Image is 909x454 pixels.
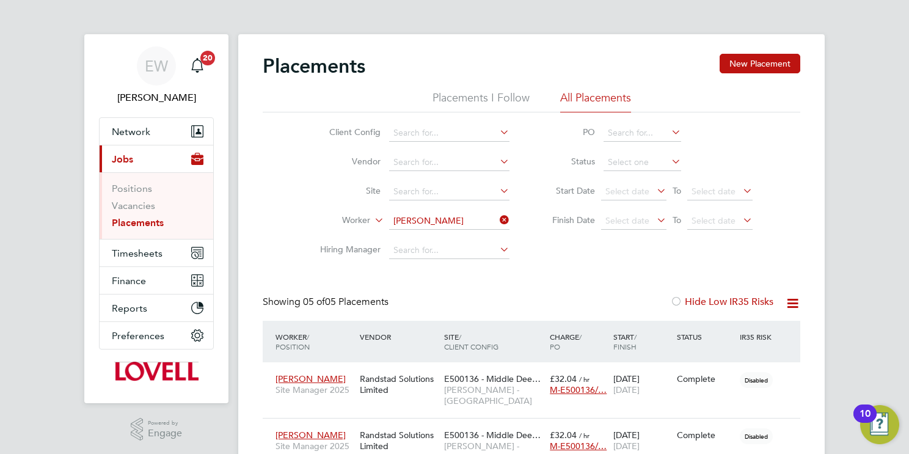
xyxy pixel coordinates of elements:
button: New Placement [720,54,800,73]
li: Placements I Follow [433,90,530,112]
div: Worker [272,326,357,357]
input: Search for... [389,154,509,171]
button: Timesheets [100,240,213,266]
input: Search for... [389,242,509,259]
span: To [669,212,685,228]
span: M-E500136/… [550,441,607,452]
img: lovell-logo-retina.png [114,362,198,381]
div: Status [674,326,737,348]
span: M-E500136/… [550,384,607,395]
a: [PERSON_NAME]Site Manager 2025Randstad Solutions LimitedE500136 - Middle Dee…[PERSON_NAME] - [GEO... [272,367,800,377]
div: Showing [263,296,391,309]
button: Jobs [100,145,213,172]
div: Complete [677,430,734,441]
span: To [669,183,685,199]
button: Reports [100,295,213,321]
div: Vendor [357,326,441,348]
span: Select date [692,186,736,197]
span: / Position [276,332,310,351]
div: Complete [677,373,734,384]
span: 20 [200,51,215,65]
label: Client Config [310,126,381,137]
span: 05 Placements [303,296,389,308]
div: IR35 Risk [737,326,779,348]
input: Search for... [604,125,681,142]
span: £32.04 [550,373,577,384]
span: Powered by [148,418,182,428]
span: Disabled [740,428,773,444]
div: 10 [860,414,871,430]
span: Disabled [740,372,773,388]
span: Engage [148,428,182,439]
a: 20 [185,46,210,86]
span: / hr [579,431,590,440]
span: Preferences [112,330,164,342]
button: Network [100,118,213,145]
label: Site [310,185,381,196]
span: Emma Wells [99,90,214,105]
span: Network [112,126,150,137]
span: Finance [112,275,146,287]
span: £32.04 [550,430,577,441]
a: Go to home page [99,362,214,381]
span: Reports [112,302,147,314]
a: Positions [112,183,152,194]
span: Timesheets [112,247,162,259]
div: Charge [547,326,610,357]
span: Select date [605,215,649,226]
span: / hr [579,375,590,384]
a: Placements [112,217,164,229]
label: PO [540,126,595,137]
label: Status [540,156,595,167]
a: Vacancies [112,200,155,211]
span: Select date [692,215,736,226]
label: Hiring Manager [310,244,381,255]
label: Finish Date [540,214,595,225]
div: Start [610,326,674,357]
label: Hide Low IR35 Risks [670,296,773,308]
div: [DATE] [610,367,674,401]
span: E500136 - Middle Dee… [444,430,541,441]
span: [DATE] [613,384,640,395]
span: [DATE] [613,441,640,452]
a: Powered byEngage [131,418,183,441]
button: Preferences [100,322,213,349]
span: 05 of [303,296,325,308]
span: / PO [550,332,582,351]
div: Jobs [100,172,213,239]
span: / Finish [613,332,637,351]
a: [PERSON_NAME]Site Manager 2025Randstad Solutions LimitedE500136 - Middle Dee…[PERSON_NAME] - [GEO... [272,423,800,433]
label: Vendor [310,156,381,167]
button: Open Resource Center, 10 new notifications [860,405,899,444]
button: Finance [100,267,213,294]
input: Search for... [389,183,509,200]
span: E500136 - Middle Dee… [444,373,541,384]
div: Randstad Solutions Limited [357,367,441,401]
a: EW[PERSON_NAME] [99,46,214,105]
span: / Client Config [444,332,498,351]
input: Search for... [389,125,509,142]
li: All Placements [560,90,631,112]
span: [PERSON_NAME] [276,430,346,441]
label: Start Date [540,185,595,196]
input: Select one [604,154,681,171]
span: [PERSON_NAME] - [GEOGRAPHIC_DATA] [444,384,544,406]
span: Select date [605,186,649,197]
input: Search for... [389,213,509,230]
h2: Placements [263,54,365,78]
label: Worker [300,214,370,227]
nav: Main navigation [84,34,228,403]
span: Jobs [112,153,133,165]
span: Site Manager 2025 [276,441,354,452]
span: EW [145,58,168,74]
span: [PERSON_NAME] [276,373,346,384]
span: Site Manager 2025 [276,384,354,395]
div: Site [441,326,547,357]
